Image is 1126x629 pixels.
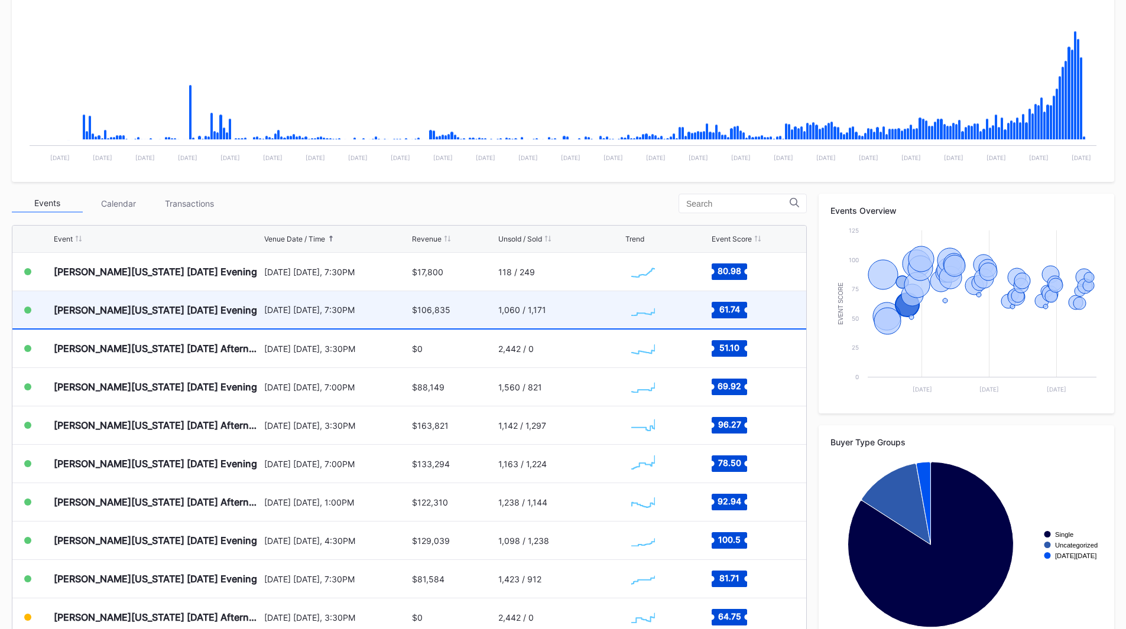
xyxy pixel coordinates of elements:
svg: Chart title [625,410,661,440]
div: [PERSON_NAME][US_STATE] [DATE] Afternoon [54,343,261,354]
div: $88,149 [412,382,444,392]
div: Venue Date / Time [264,234,325,243]
div: [PERSON_NAME][US_STATE] [DATE] Evening [54,381,257,393]
text: [DATE] [220,154,240,161]
div: Buyer Type Groups [830,437,1102,447]
div: $133,294 [412,459,450,469]
div: 1,423 / 912 [498,574,541,584]
svg: Chart title [625,372,661,402]
text: 69.92 [718,381,741,391]
div: [DATE] [DATE], 3:30PM [264,344,410,354]
div: [DATE] [DATE], 7:30PM [264,267,410,277]
div: Events [12,194,83,213]
text: 96.27 [718,419,741,429]
svg: Chart title [625,334,661,363]
text: [DATE] [50,154,70,161]
text: [DATE] [178,154,197,161]
text: 100.5 [718,535,741,545]
div: [DATE] [DATE], 7:00PM [264,382,410,392]
text: [DATE] [561,154,580,161]
div: $163,821 [412,421,449,431]
text: [DATE] [913,386,932,393]
text: [DATE] [944,154,963,161]
text: 25 [852,344,859,351]
text: 50 [852,315,859,322]
text: 75 [852,285,859,292]
svg: Chart title [830,224,1102,402]
div: Event Score [712,234,752,243]
svg: Chart title [625,526,661,555]
div: [PERSON_NAME][US_STATE] [DATE] Evening [54,304,257,316]
div: 1,238 / 1,144 [498,497,547,507]
div: 1,560 / 821 [498,382,542,392]
svg: Chart title [625,295,661,325]
div: [DATE] [DATE], 7:00PM [264,459,410,469]
div: [PERSON_NAME][US_STATE] [DATE] Evening [54,266,257,278]
text: 100 [849,256,859,263]
div: $129,039 [412,536,450,546]
svg: Chart title [625,257,661,286]
text: [DATE] [93,154,112,161]
div: 1,060 / 1,171 [498,305,546,315]
div: [PERSON_NAME][US_STATE] [DATE] Evening [54,535,257,546]
text: 81.71 [719,573,739,583]
text: [DATE] [306,154,325,161]
div: [DATE] [DATE], 7:30PM [264,305,410,315]
svg: Chart title [625,449,661,478]
div: [PERSON_NAME][US_STATE] [DATE] Afternoon [54,419,261,431]
div: $106,835 [412,305,450,315]
div: 2,442 / 0 [498,344,534,354]
text: [DATE] [646,154,666,161]
text: [DATE] [774,154,793,161]
text: [DATE] [1047,386,1066,393]
text: [DATE] [979,386,999,393]
text: 78.50 [718,458,741,468]
div: [DATE] [DATE], 3:30PM [264,612,410,623]
div: Calendar [83,194,154,213]
text: [DATE] [689,154,708,161]
div: [PERSON_NAME][US_STATE] [DATE] Afternoon [54,611,261,623]
text: [DATE] [518,154,538,161]
input: Search [686,199,790,208]
text: [DATE] [901,154,921,161]
svg: Chart title [625,564,661,594]
text: Event Score [838,282,844,325]
div: [PERSON_NAME][US_STATE] [DATE] Evening [54,458,257,470]
text: [DATE] [348,154,368,161]
text: [DATE][DATE] [1055,552,1096,559]
div: $17,800 [412,267,443,277]
text: [DATE] [476,154,495,161]
div: Unsold / Sold [498,234,542,243]
text: Single [1055,531,1073,538]
text: 0 [855,373,859,380]
text: [DATE] [135,154,155,161]
text: 125 [849,227,859,234]
div: [DATE] [DATE], 7:30PM [264,574,410,584]
div: Transactions [154,194,225,213]
div: 1,142 / 1,297 [498,421,546,431]
div: 1,163 / 1,224 [498,459,547,469]
div: Events Overview [830,206,1102,216]
div: [DATE] [DATE], 1:00PM [264,497,410,507]
div: 1,098 / 1,238 [498,536,549,546]
div: [PERSON_NAME][US_STATE] [DATE] Afternoon [54,496,261,508]
div: 118 / 249 [498,267,535,277]
div: $0 [412,344,423,354]
text: 64.75 [718,611,741,621]
text: 80.98 [718,266,741,276]
text: 61.74 [719,304,739,314]
div: [PERSON_NAME][US_STATE] [DATE] Evening [54,573,257,585]
text: 92.94 [718,496,741,506]
text: [DATE] [731,154,751,161]
text: [DATE] [433,154,453,161]
text: 51.10 [719,343,739,353]
text: [DATE] [263,154,283,161]
div: Revenue [412,234,442,243]
text: [DATE] [1029,154,1049,161]
text: [DATE] [859,154,878,161]
div: $0 [412,612,423,623]
div: Trend [625,234,644,243]
text: [DATE] [603,154,623,161]
text: [DATE] [987,154,1006,161]
div: 2,442 / 0 [498,612,534,623]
